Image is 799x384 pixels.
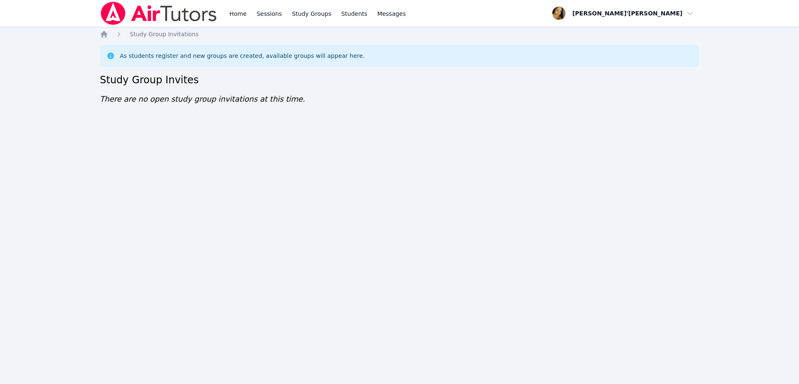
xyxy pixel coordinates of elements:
[100,30,699,38] nav: Breadcrumb
[100,2,218,25] img: Air Tutors
[100,73,699,87] h2: Study Group Invites
[377,10,406,18] span: Messages
[120,52,365,60] div: As students register and new groups are created, available groups will appear here.
[130,31,199,37] span: Study Group Invitations
[130,30,199,38] a: Study Group Invitations
[100,95,305,103] span: There are no open study group invitations at this time.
